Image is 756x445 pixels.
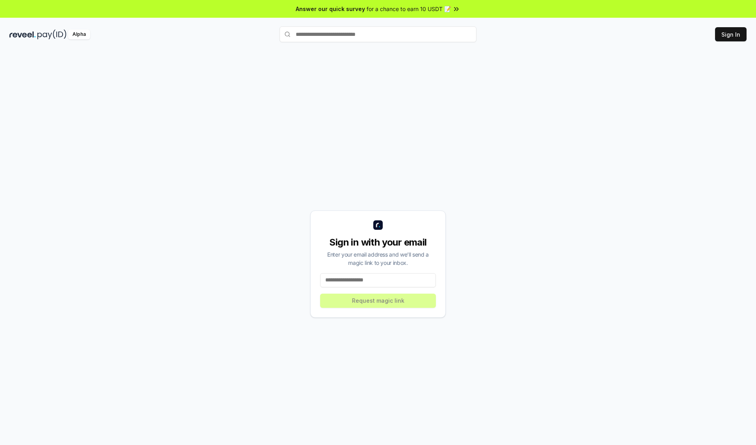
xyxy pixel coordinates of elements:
span: Answer our quick survey [296,5,365,13]
button: Sign In [715,27,747,41]
img: logo_small [373,220,383,230]
img: pay_id [37,30,67,39]
div: Sign in with your email [320,236,436,249]
span: for a chance to earn 10 USDT 📝 [367,5,451,13]
img: reveel_dark [9,30,36,39]
div: Enter your email address and we’ll send a magic link to your inbox. [320,250,436,267]
div: Alpha [68,30,90,39]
